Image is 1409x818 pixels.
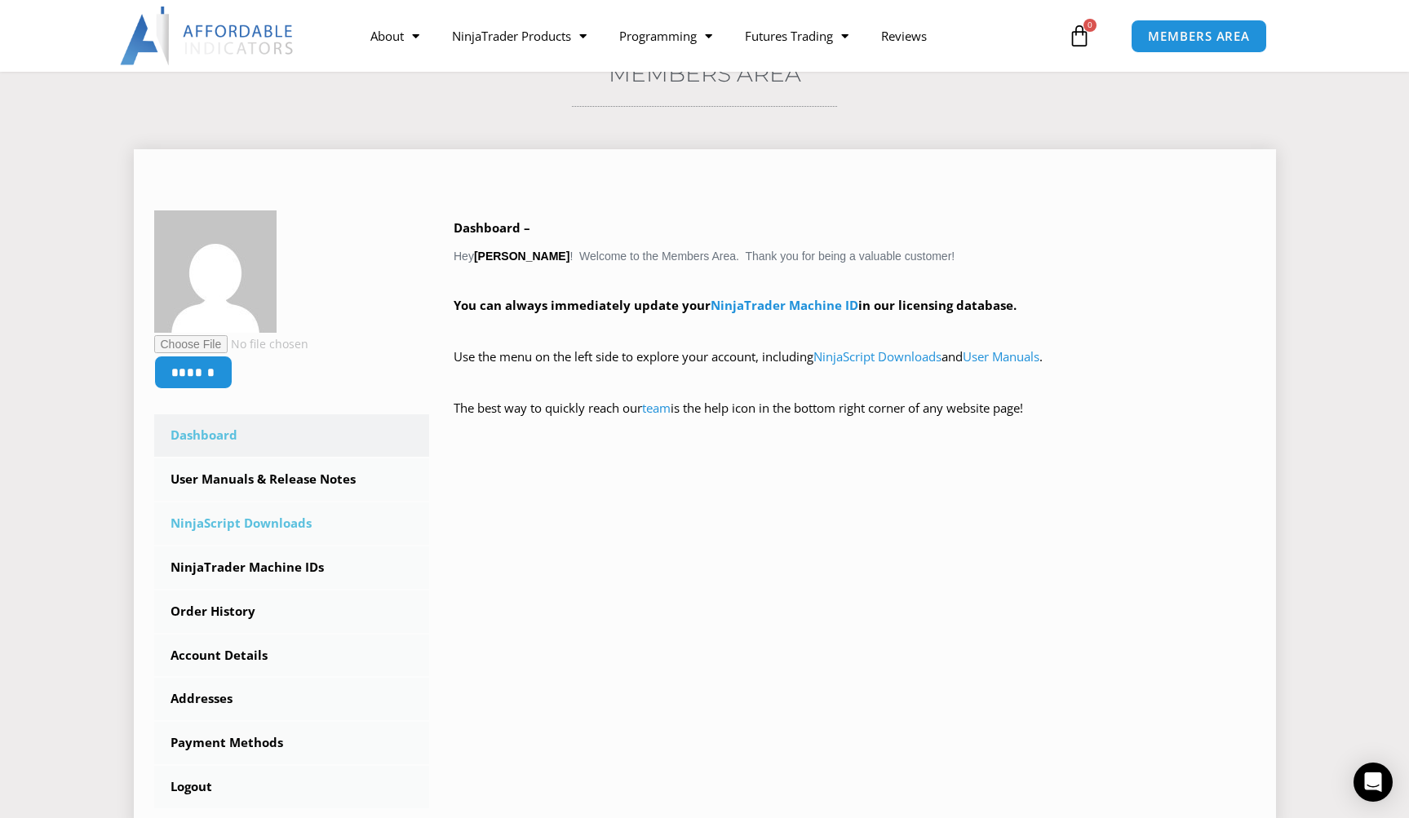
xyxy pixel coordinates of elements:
div: Open Intercom Messenger [1354,763,1393,802]
a: NinjaTrader Machine IDs [154,546,430,589]
a: Account Details [154,635,430,677]
a: NinjaTrader Machine ID [711,297,858,313]
b: Dashboard – [454,219,530,236]
a: NinjaScript Downloads [154,502,430,545]
span: MEMBERS AREA [1148,30,1250,42]
img: LogoAI | Affordable Indicators – NinjaTrader [120,7,295,65]
a: Reviews [865,17,943,55]
p: Use the menu on the left side to explore your account, including and . [454,346,1256,391]
a: User Manuals & Release Notes [154,458,430,501]
a: Futures Trading [729,17,865,55]
nav: Menu [354,17,1064,55]
a: About [354,17,436,55]
a: Order History [154,590,430,633]
div: Hey ! Welcome to the Members Area. Thank you for being a valuable customer! [454,217,1256,443]
a: MEMBERS AREA [1131,20,1267,53]
a: 0 [1043,12,1115,60]
a: Logout [154,766,430,808]
strong: You can always immediately update your in our licensing database. [454,297,1017,313]
a: Members Area [609,60,801,87]
a: Payment Methods [154,722,430,764]
a: team [642,400,671,416]
a: NinjaTrader Products [436,17,603,55]
a: User Manuals [963,348,1039,365]
a: Addresses [154,678,430,720]
a: Dashboard [154,414,430,457]
strong: [PERSON_NAME] [474,250,569,263]
nav: Account pages [154,414,430,808]
span: 0 [1083,19,1097,32]
p: The best way to quickly reach our is the help icon in the bottom right corner of any website page! [454,397,1256,443]
a: NinjaScript Downloads [813,348,942,365]
a: Programming [603,17,729,55]
img: 14318a381deb226b91857e12667393a9d82cf0648dda085206fa909c4052d671 [154,210,277,333]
